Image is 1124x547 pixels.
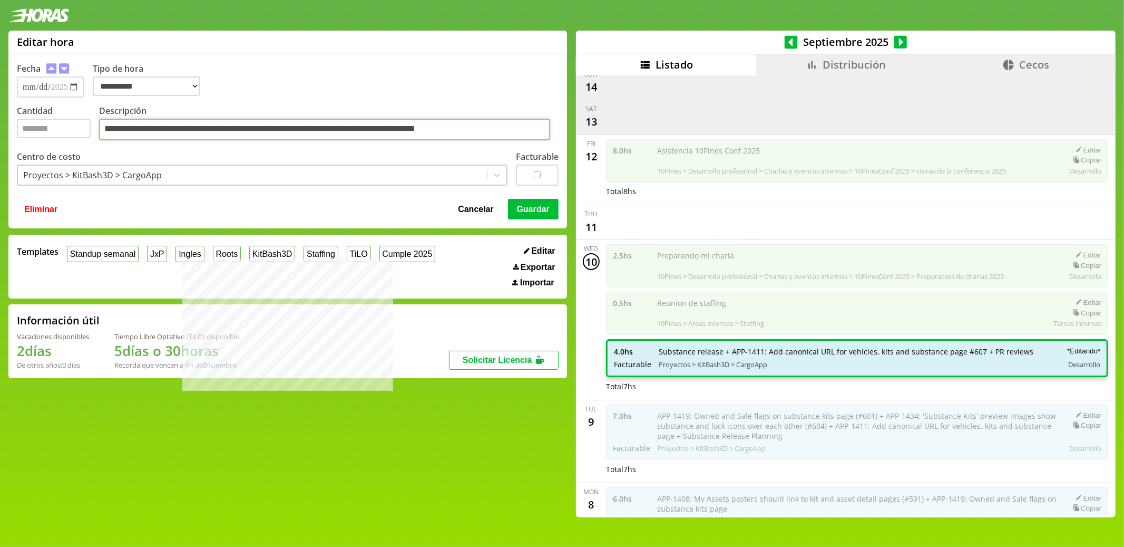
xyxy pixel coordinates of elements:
div: Vacaciones disponibles [17,332,89,341]
h2: Información útil [17,313,100,328]
div: 8 [583,496,600,513]
button: Guardar [508,199,559,219]
span: Solicitar Licencia [463,356,532,364]
div: Thu [585,209,598,218]
div: De otros años: 0 días [17,360,89,370]
div: Total 7 hs [606,464,1108,474]
label: Facturable [516,151,559,162]
div: 11 [583,218,600,235]
input: Cantidad [17,119,91,138]
span: Editar [531,246,555,256]
span: Septiembre 2025 [798,35,894,49]
div: Tiempo Libre Optativo (TiLO) disponible [114,332,239,341]
h1: 5 días o 30 horas [114,341,239,360]
label: Cantidad [17,105,99,143]
button: KitBash3D [249,246,295,262]
div: Proyectos > KitBash3D > CargoApp [23,169,162,181]
div: Tue [585,405,598,414]
span: Templates [17,246,58,257]
label: Centro de costo [17,151,81,162]
button: Eliminar [21,199,61,219]
button: Editar [521,246,559,256]
div: 9 [583,414,600,430]
span: Listado [656,57,693,72]
button: TiLO [347,246,371,262]
textarea: Descripción [99,119,550,141]
div: Total 8 hs [606,186,1108,196]
div: Mon [584,487,599,496]
button: Cumple 2025 [379,246,436,262]
button: Cancelar [455,199,497,219]
div: Wed [584,244,599,253]
div: 14 [583,79,600,95]
button: JxP [147,246,167,262]
button: Solicitar Licencia [449,351,559,370]
label: Tipo de hora [93,63,209,98]
div: Fri [587,139,595,148]
label: Descripción [99,105,559,143]
h1: Editar hora [17,35,74,49]
span: Distribución [823,57,886,72]
div: Total 7 hs [606,381,1108,391]
button: Ingles [175,246,204,262]
div: Recordá que vencen a fin de [114,360,239,370]
h1: 2 días [17,341,89,360]
img: logotipo [8,8,70,22]
div: 13 [583,113,600,130]
label: Fecha [17,63,41,74]
b: Diciembre [203,360,237,370]
button: Standup semanal [67,246,139,262]
span: Importar [520,278,554,287]
div: 10 [583,253,600,270]
div: 12 [583,148,600,165]
button: Exportar [510,262,559,273]
div: scrollable content [576,75,1116,516]
span: Cecos [1019,57,1049,72]
div: Sat [585,104,597,113]
span: Exportar [521,263,555,272]
button: Staffing [304,246,338,262]
select: Tipo de hora [93,76,200,96]
button: Roots [213,246,241,262]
